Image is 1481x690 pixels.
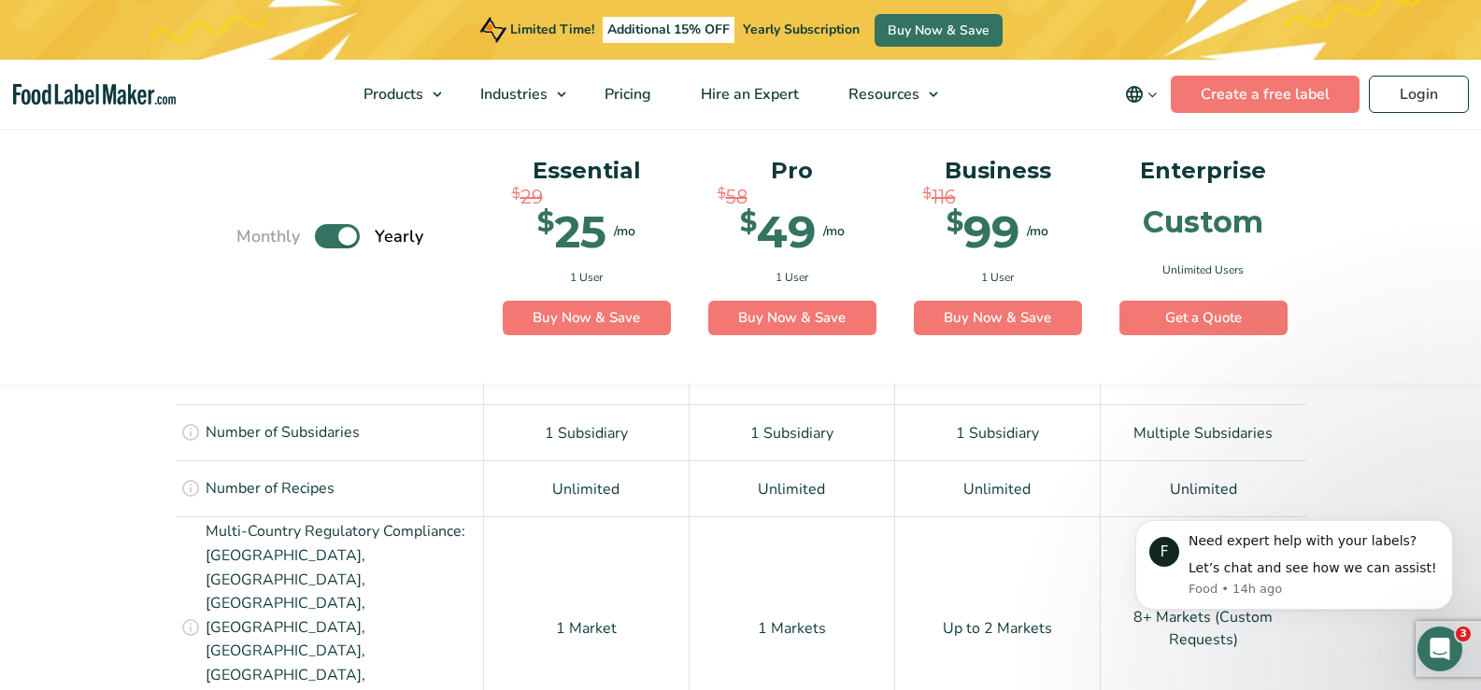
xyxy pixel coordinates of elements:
span: 3 [1456,627,1471,641]
div: 99 [947,209,1019,254]
a: Buy Now & Save [914,301,1082,336]
span: $ [537,209,554,236]
iframe: Intercom live chat [1417,627,1462,671]
p: Business [914,153,1082,189]
a: Resources [824,60,947,129]
span: /mo [823,222,845,242]
span: 116 [932,183,956,211]
a: Products [339,60,451,129]
span: Yearly Subscription [743,21,860,38]
span: Monthly [236,224,300,249]
span: /mo [1027,222,1048,242]
a: Industries [456,60,576,129]
div: 49 [740,209,816,254]
span: $ [740,209,757,236]
a: Buy Now & Save [875,14,1003,47]
div: 1 Subsidiary [895,404,1101,460]
a: Buy Now & Save [708,301,876,336]
span: /mo [614,222,635,242]
p: Pro [708,153,876,189]
a: Get a Quote [1119,301,1288,336]
div: Unlimited [484,460,690,516]
span: Limited Time! [510,21,594,38]
div: 1 Subsidiary [484,404,690,460]
div: Multiple Subsidaries [1101,404,1306,460]
p: Essential [503,153,671,189]
div: Unlimited [895,460,1101,516]
span: Pricing [599,84,653,105]
span: 29 [520,183,543,211]
span: Additional 15% OFF [603,17,734,43]
p: Number of Subsidaries [206,421,360,445]
a: Hire an Expert [676,60,819,129]
div: Unlimited [1101,460,1306,516]
iframe: Intercom notifications message [1107,492,1481,640]
span: Yearly [375,224,423,249]
span: 1 User [981,269,1014,286]
p: Enterprise [1119,153,1288,189]
span: Industries [475,84,549,105]
a: Pricing [580,60,672,129]
span: 1 User [776,269,808,286]
span: Unlimited Users [1162,261,1244,278]
p: Number of Recipes [206,477,335,501]
a: Buy Now & Save [503,301,671,336]
div: Custom [1143,207,1263,237]
span: Resources [843,84,921,105]
span: 58 [726,183,748,211]
div: 1 Subsidiary [690,404,895,460]
div: 25 [537,209,606,254]
span: $ [718,183,726,204]
div: Unlimited [690,460,895,516]
a: Login [1369,76,1469,113]
span: 1 User [570,269,603,286]
span: Hire an Expert [695,84,801,105]
span: $ [947,209,963,236]
span: $ [923,183,932,204]
span: $ [512,183,520,204]
label: Toggle [315,225,360,249]
a: Create a free label [1171,76,1360,113]
span: Products [358,84,425,105]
